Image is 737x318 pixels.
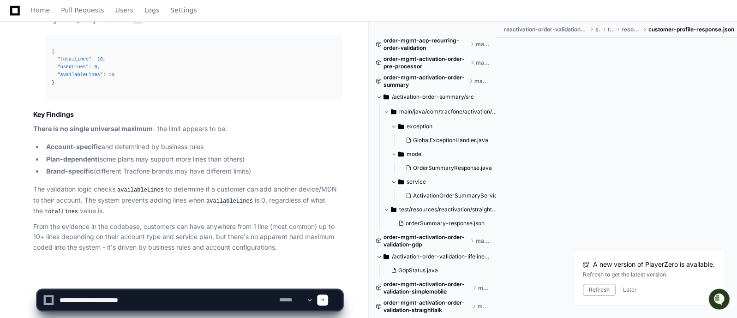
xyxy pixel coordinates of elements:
span: GdpStatus.java [398,267,438,274]
strong: Brand-specific [46,167,94,175]
strong: There is no single universal maximum [33,125,153,132]
span: /activation-order-validation-lifeline/src/main/java/com/tracfone/activation/order/validation/life... [392,253,490,260]
button: ActivationOrderSummaryServiceImpl.java [402,189,506,202]
span: order-mgmt-activation-order-validation-gdp [383,234,469,248]
span: { [52,48,54,54]
svg: Directory [398,121,404,132]
svg: Directory [398,149,404,160]
span: resources [621,26,641,33]
span: : [103,72,106,78]
span: : [91,56,94,62]
svg: Directory [391,106,396,117]
span: src [595,26,600,33]
span: : [89,64,91,70]
span: /activation-order-summary/src [392,93,474,101]
span: , [103,56,106,62]
span: "usedLines" [57,64,89,70]
img: 1756235613930-3d25f9e4-fa56-45dd-b3ad-e072dfbd1548 [9,69,26,85]
span: , [97,64,100,70]
code: availableLines [204,197,255,205]
button: GlobalExceptionHandler.java [402,134,499,147]
p: The validation logic checks to determine if a customer can add another device/MDN to their accoun... [33,184,342,217]
button: Start new chat [157,72,168,83]
button: orderSummary-response.json [395,217,491,230]
span: ActivationOrderSummaryServiceImpl.java [413,192,524,199]
code: availableLines [115,186,166,194]
span: service [407,178,426,186]
button: test/resources/reactivation/straight_talk/app/customerBill_Missing [383,202,497,217]
strong: Plan-dependent [46,155,97,163]
button: main/java/com/tracfone/activation/order/summary [383,104,497,119]
div: We're offline, but we'll be back soon! [31,78,134,85]
span: exception [407,123,432,130]
svg: Directory [383,251,389,262]
span: Users [115,7,133,13]
span: A new version of PlayerZero is available. [593,260,715,269]
a: Powered byPylon [65,96,112,104]
span: master [474,78,489,85]
li: (different Tracfone brands may have different limits) [43,166,342,177]
p: From the evidence in the codebase, customers can have anywhere from 1 line (most common) up to 10... [33,222,342,253]
span: master [476,237,489,245]
span: orderSummary-response.json [406,220,485,227]
div: Refresh to get the latest version. [583,271,715,278]
span: 10 [108,72,114,78]
span: test [608,26,614,33]
span: Pylon [92,97,112,104]
code: totalLines [43,208,80,216]
span: 0 [94,64,97,70]
iframe: Open customer support [707,288,732,312]
svg: Directory [398,176,404,187]
span: master [476,59,489,66]
span: customer-profile-response.json [648,26,734,33]
span: order-mgmt-activation-order-pre-processor [383,55,469,70]
span: OrderSummaryResponse.java [413,164,492,172]
span: Pull Requests [61,7,104,13]
svg: Directory [391,204,396,215]
h3: Key Findings [33,110,342,119]
button: exception [391,119,504,134]
span: } [52,80,54,85]
span: 10 [97,56,103,62]
button: model [391,147,504,162]
li: (some plans may support more lines than others) [43,154,342,165]
div: Welcome [9,37,168,52]
button: OrderSummaryResponse.java [402,162,499,174]
span: "availableLines" [57,72,103,78]
button: GdpStatus.java [387,264,484,277]
button: /activation-order-summary/src [376,90,490,104]
span: reactivation-order-validation-straighttalk [503,26,587,33]
span: GlobalExceptionHandler.java [413,137,488,144]
img: PlayerZero [9,9,28,28]
button: Refresh [583,284,616,296]
span: order-mgmt-activation-order-summary [383,74,467,89]
span: test/resources/reactivation/straight_talk/app/customerBill_Missing [399,206,497,213]
button: Later [623,286,637,294]
span: order-mgmt-acp-recurring-order-validation [383,37,468,52]
button: service [391,174,504,189]
strong: Higher Capacity Accounts [46,16,128,24]
p: - the limit appears to be: [33,124,342,134]
span: Home [31,7,50,13]
span: Logs [144,7,159,13]
div: Start new chat [31,69,151,78]
strong: Account-specific [46,143,102,150]
li: and determined by business rules [43,142,342,152]
button: /activation-order-validation-lifeline/src/main/java/com/tracfone/activation/order/validation/life... [376,249,490,264]
span: Settings [170,7,197,13]
svg: Directory [383,91,389,102]
span: "totalLines" [57,56,91,62]
span: model [407,150,423,158]
span: main/java/com/tracfone/activation/order/summary [399,108,497,115]
span: master [476,41,490,48]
